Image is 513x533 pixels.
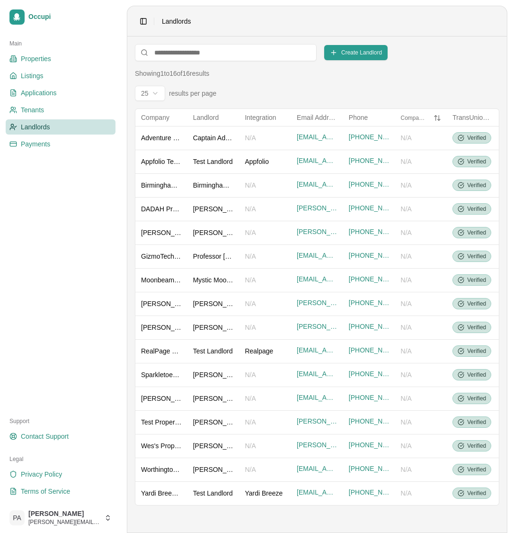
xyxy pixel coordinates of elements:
div: DADAH Properties LLC [141,204,182,214]
span: Integration [245,114,276,121]
span: [EMAIL_ADDRESS][DOMAIN_NAME] [297,274,337,284]
div: [PERSON_NAME] [193,299,234,308]
span: Verified [467,253,486,260]
span: Verified [467,466,486,473]
nav: breadcrumb [162,17,191,26]
span: [PHONE_NUMBER] [349,416,389,426]
span: N/A [245,253,256,260]
span: N/A [245,205,256,213]
span: [EMAIL_ADDRESS][DOMAIN_NAME] [297,369,337,379]
span: Email Address [297,114,339,121]
span: [PERSON_NAME][EMAIL_ADDRESS][DOMAIN_NAME] [28,518,100,526]
div: Test Landlord [193,346,234,356]
a: Privacy Policy [6,467,115,482]
span: Landlords [162,17,191,26]
a: Properties [6,51,115,66]
span: Contact Support [21,432,69,441]
span: PA [9,510,25,525]
a: Landlords [6,119,115,135]
button: Company Address [401,114,442,122]
span: [PERSON_NAME][EMAIL_ADDRESS][DOMAIN_NAME] [297,227,337,236]
button: Create Landlord [324,45,388,60]
div: Mystic Moonbeam [193,275,234,285]
div: Birmingham Demo Properties [141,181,182,190]
a: Occupi [6,6,115,28]
span: [EMAIL_ADDRESS][DOMAIN_NAME] [297,251,337,260]
span: N/A [401,134,412,142]
div: Test Properties LLC [141,417,182,427]
span: TransUnion Verified [452,114,510,121]
div: [PERSON_NAME] [193,441,234,451]
span: Verified [467,347,486,355]
div: Support [6,414,115,429]
div: [PERSON_NAME] [193,417,234,427]
div: Test Landlord [193,488,234,498]
span: [PERSON_NAME][EMAIL_ADDRESS][DOMAIN_NAME] [297,440,337,450]
div: [PERSON_NAME]'s Company [141,228,182,237]
div: [PERSON_NAME] [193,323,234,332]
span: [PHONE_NUMBER] [349,274,389,284]
span: Tenants [21,105,44,115]
span: Verified [467,134,486,142]
span: Verified [467,395,486,402]
span: N/A [401,253,412,260]
span: Verified [467,158,486,165]
span: Privacy Policy [21,470,62,479]
span: [PERSON_NAME][EMAIL_ADDRESS][DOMAIN_NAME] [297,298,337,307]
span: [EMAIL_ADDRESS][DOMAIN_NAME] [297,156,337,165]
div: [PERSON_NAME] [193,204,234,214]
span: [EMAIL_ADDRESS][DOMAIN_NAME] [297,345,337,355]
span: [PHONE_NUMBER] [349,322,389,331]
span: Verified [467,181,486,189]
span: results per page [169,89,216,98]
div: Yardi Breeze [245,488,285,498]
span: N/A [245,418,256,426]
span: Verified [467,276,486,284]
div: [PERSON_NAME] [193,394,234,403]
span: [EMAIL_ADDRESS][DOMAIN_NAME] [297,393,337,402]
div: Test Landlord [193,157,234,166]
div: GizmoTech Innovations [141,252,182,261]
div: [PERSON_NAME] [193,228,234,237]
span: N/A [401,347,412,355]
span: N/A [401,300,412,307]
span: N/A [401,418,412,426]
a: Listings [6,68,115,83]
span: N/A [401,395,412,402]
a: Tenants [6,102,115,117]
span: Verified [467,205,486,213]
div: Captain Adventure [193,133,234,143]
span: [PERSON_NAME] [28,510,100,518]
span: [EMAIL_ADDRESS][DOMAIN_NAME] [297,180,337,189]
div: [PERSON_NAME] [193,370,234,379]
span: [PHONE_NUMBER] [349,227,389,236]
span: N/A [245,134,256,142]
span: [PHONE_NUMBER] [349,156,389,165]
span: Verified [467,418,486,426]
span: Verified [467,489,486,497]
span: [PHONE_NUMBER] [349,345,389,355]
span: N/A [401,276,412,284]
span: [PHONE_NUMBER] [349,203,389,213]
span: Verified [467,371,486,379]
div: Professor [PERSON_NAME] [193,252,234,261]
div: Moonbeam Mystical Properties [141,275,182,285]
span: Verified [467,442,486,450]
span: Company [141,114,169,121]
span: N/A [245,324,256,331]
span: [EMAIL_ADDRESS][DOMAIN_NAME] [297,132,337,142]
a: Terms of Service [6,484,115,499]
span: Company Address [401,115,447,121]
span: N/A [245,276,256,284]
div: Birmingham Properties [193,181,234,190]
span: [PHONE_NUMBER] [349,180,389,189]
span: Verified [467,229,486,236]
span: [PHONE_NUMBER] [349,298,389,307]
span: Landlords [21,122,50,132]
div: Worthington Estates [141,465,182,474]
span: Create Landlord [341,49,382,56]
span: N/A [245,300,256,307]
div: RealPage Test Landlord LLC [141,346,182,356]
div: Sparkletoes Properties [141,370,182,379]
span: N/A [401,205,412,213]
